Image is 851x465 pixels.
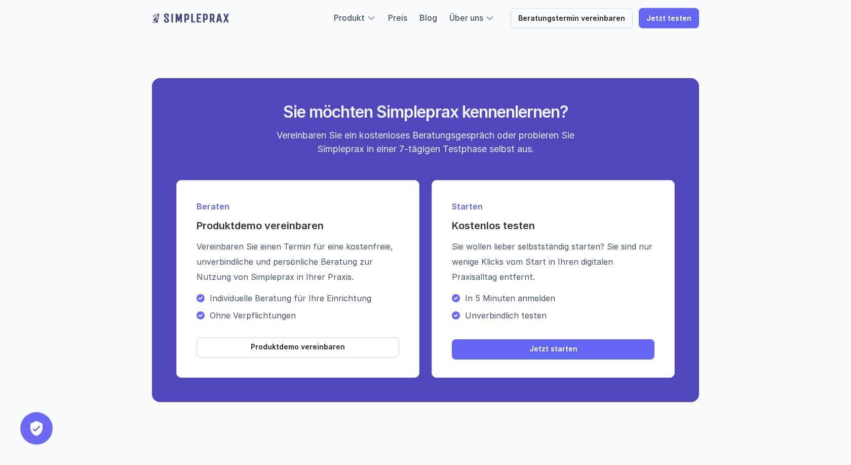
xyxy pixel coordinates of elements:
p: Vereinbaren Sie einen Termin für eine kostenfreie, unverbindliche und persönliche Beratung zur Nu... [197,239,399,284]
p: Jetzt starten [529,345,577,353]
p: Ohne Verpflichtungen [210,310,399,320]
p: Individuelle Beratung für Ihre Einrichtung [210,293,399,303]
a: Beratungstermin vereinbaren [511,8,633,28]
h2: Sie möchten Simpleprax kennenlernen? [236,102,615,122]
a: Jetzt starten [452,339,654,360]
p: Beratungstermin vereinbaren [518,14,625,23]
a: Produkt [334,13,365,23]
a: Über uns [449,13,483,23]
p: Vereinbaren Sie ein kostenloses Beratungsgespräch oder probieren Sie Simpleprax in einer 7-tägige... [267,128,584,156]
a: Jetzt testen [639,8,699,28]
a: Produktdemo vereinbaren [197,337,399,357]
p: Starten [452,200,654,212]
p: Produktdemo vereinbaren [251,343,345,351]
p: Unverbindlich testen [465,310,654,320]
p: Sie wollen lieber selbstständig starten? Sie sind nur wenige Klicks vom Start in Ihren digitalen ... [452,239,654,284]
p: Beraten [197,200,399,212]
a: Preis [388,13,407,23]
h4: Kostenlos testen [452,219,654,233]
a: Blog [419,13,437,23]
p: Jetzt testen [646,14,691,23]
h4: Produktdemo vereinbaren [197,219,399,233]
p: In 5 Minuten anmelden [465,293,654,303]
